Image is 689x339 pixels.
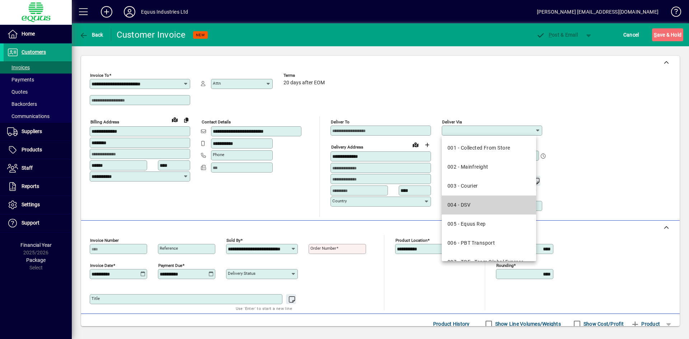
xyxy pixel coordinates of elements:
mat-label: Attn [213,81,221,86]
span: ost & Email [536,32,578,38]
mat-label: Sold by [226,238,240,243]
mat-label: Rounding [496,263,514,268]
a: View on map [410,139,421,150]
a: Reports [4,178,72,196]
mat-label: Invoice number [90,238,119,243]
app-page-header-button: Back [72,28,111,41]
span: Product History [433,318,470,330]
mat-label: Country [332,198,347,203]
button: Product [627,317,664,330]
mat-label: Deliver via [442,119,462,124]
span: 20 days after EOM [283,80,325,86]
button: Copy to Delivery address [181,114,192,126]
mat-label: Invoice date [90,263,113,268]
div: 006 - PBT Transport [447,239,495,247]
span: Quotes [7,89,28,95]
span: Product [631,318,660,330]
span: Support [22,220,39,226]
span: Home [22,31,35,37]
mat-label: Payment due [158,263,182,268]
span: Backorders [7,101,37,107]
mat-option: 002 - Mainfreight [442,157,536,176]
button: Product History [430,317,473,330]
button: Choose address [421,139,433,151]
a: Suppliers [4,123,72,141]
span: NEW [196,33,205,37]
button: Profile [118,5,141,18]
div: 005 - Equus Rep [447,220,486,228]
mat-option: 005 - Equus Rep [442,215,536,234]
mat-label: Reference [160,246,178,251]
a: Quotes [4,86,72,98]
mat-option: 003 - Courier [442,176,536,196]
a: Settings [4,196,72,214]
span: Products [22,147,42,152]
div: 002 - Mainfreight [447,163,488,171]
a: Knowledge Base [666,1,680,25]
a: Products [4,141,72,159]
div: 004 - DSV [447,201,470,209]
div: 007 - TGE - Team Global Express [447,258,524,266]
span: Payments [7,77,34,83]
mat-label: Title [92,296,100,301]
mat-option: 004 - DSV [442,196,536,215]
div: [PERSON_NAME] [EMAIL_ADDRESS][DOMAIN_NAME] [537,6,658,18]
mat-label: Phone [213,152,224,157]
div: 003 - Courier [447,182,478,190]
a: Support [4,214,72,232]
button: Back [78,28,105,41]
mat-label: Product location [395,238,427,243]
mat-label: Order number [310,246,336,251]
a: View on map [169,114,181,125]
mat-option: 006 - PBT Transport [442,234,536,253]
div: 001 - Collected From Store [447,144,510,152]
span: Reports [22,183,39,189]
a: Home [4,25,72,43]
span: Package [26,257,46,263]
span: Communications [7,113,50,119]
a: Communications [4,110,72,122]
mat-option: 007 - TGE - Team Global Express [442,253,536,272]
span: Staff [22,165,33,171]
span: Settings [22,202,40,207]
span: Suppliers [22,128,42,134]
a: Backorders [4,98,72,110]
button: Save & Hold [652,28,683,41]
span: Terms [283,73,327,78]
span: ave & Hold [654,29,681,41]
mat-option: 001 - Collected From Store [442,138,536,157]
div: Equus Industries Ltd [141,6,188,18]
mat-label: Deliver To [331,119,350,124]
span: Customers [22,49,46,55]
span: Financial Year [20,242,52,248]
label: Show Line Volumes/Weights [494,320,561,328]
mat-hint: Use 'Enter' to start a new line [236,304,292,312]
span: Back [79,32,103,38]
button: Cancel [622,28,641,41]
span: Invoices [7,65,30,70]
span: Cancel [623,29,639,41]
span: P [549,32,552,38]
mat-label: Delivery status [228,271,256,276]
span: S [654,32,657,38]
a: Invoices [4,61,72,74]
button: Post & Email [533,28,581,41]
a: Payments [4,74,72,86]
button: Add [95,5,118,18]
div: Customer Invoice [117,29,186,41]
mat-label: Invoice To [90,73,109,78]
a: Staff [4,159,72,177]
label: Show Cost/Profit [582,320,624,328]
